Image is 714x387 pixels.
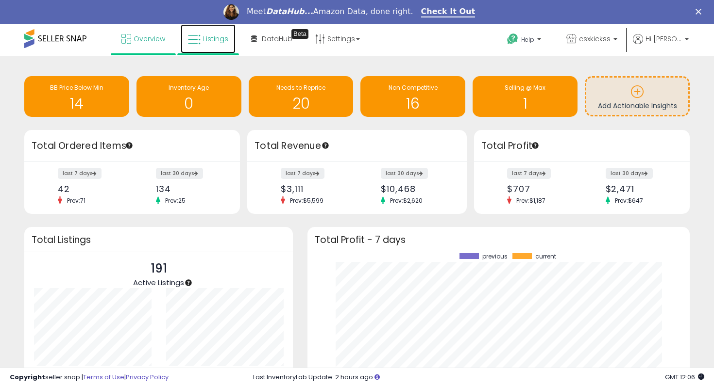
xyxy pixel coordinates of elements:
[360,76,465,117] a: Non Competitive 16
[482,253,508,260] span: previous
[141,96,237,112] h1: 0
[160,196,190,205] span: Prev: 25
[254,96,349,112] h1: 20
[633,34,689,56] a: Hi [PERSON_NAME]
[481,139,682,153] h3: Total Profit
[610,196,648,205] span: Prev: $647
[244,24,300,53] a: DataHub
[385,196,427,205] span: Prev: $2,620
[203,34,228,44] span: Listings
[24,76,129,117] a: BB Price Below Min 14
[374,374,380,380] i: Click here to read more about un-synced listings.
[133,277,184,288] span: Active Listings
[253,373,705,382] div: Last InventoryLab Update: 2 hours ago.
[535,253,556,260] span: current
[126,372,169,382] a: Privacy Policy
[521,35,534,44] span: Help
[389,83,438,92] span: Non Competitive
[71,365,81,377] b: 191
[156,184,223,194] div: 134
[169,83,209,92] span: Inventory Age
[281,184,350,194] div: $3,111
[696,9,705,15] div: Close
[315,236,682,243] h3: Total Profit - 7 days
[50,83,103,92] span: BB Price Below Min
[598,101,677,111] span: Add Actionable Insights
[586,78,688,115] a: Add Actionable Insights
[255,139,459,153] h3: Total Revenue
[58,168,102,179] label: last 7 days
[262,34,292,44] span: DataHub
[321,141,330,150] div: Tooltip anchor
[249,76,354,117] a: Needs to Reprice 20
[499,26,551,56] a: Help
[381,168,428,179] label: last 30 days
[10,372,45,382] strong: Copyright
[477,96,573,112] h1: 1
[646,34,682,44] span: Hi [PERSON_NAME]
[203,365,216,377] b: 180
[58,184,125,194] div: 42
[285,196,328,205] span: Prev: $5,599
[421,7,476,17] a: Check It Out
[181,24,236,53] a: Listings
[276,83,325,92] span: Needs to Reprice
[511,196,550,205] span: Prev: $1,187
[136,76,241,117] a: Inventory Age 0
[133,259,184,278] p: 191
[606,168,653,179] label: last 30 days
[266,7,313,16] i: DataHub...
[10,373,169,382] div: seller snap | |
[531,141,540,150] div: Tooltip anchor
[507,33,519,45] i: Get Help
[62,196,90,205] span: Prev: 71
[156,168,203,179] label: last 30 days
[606,184,673,194] div: $2,471
[291,29,308,39] div: Tooltip anchor
[223,4,239,20] img: Profile image for Georgie
[281,168,324,179] label: last 7 days
[507,168,551,179] label: last 7 days
[507,184,574,194] div: $707
[83,372,124,382] a: Terms of Use
[114,24,172,53] a: Overview
[473,76,578,117] a: Selling @ Max 1
[665,372,704,382] span: 2025-10-9 12:06 GMT
[559,24,625,56] a: csxkickss
[505,83,545,92] span: Selling @ Max
[184,278,193,287] div: Tooltip anchor
[579,34,611,44] span: csxkickss
[365,96,460,112] h1: 16
[32,236,286,243] h3: Total Listings
[32,139,233,153] h3: Total Ordered Items
[308,24,367,53] a: Settings
[29,96,124,112] h1: 14
[381,184,450,194] div: $10,468
[125,141,134,150] div: Tooltip anchor
[247,7,413,16] div: Meet Amazon Data, done right.
[134,34,165,44] span: Overview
